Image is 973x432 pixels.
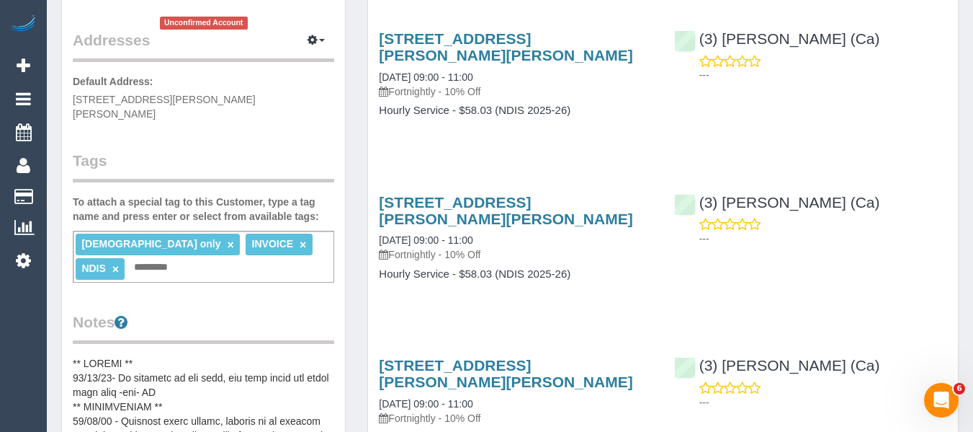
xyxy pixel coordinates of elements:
label: Default Address: [73,74,153,89]
img: Automaid Logo [9,14,37,35]
a: [DATE] 09:00 - 11:00 [379,234,472,246]
p: --- [699,395,947,410]
legend: Tags [73,150,334,182]
a: (3) [PERSON_NAME] (Ca) [674,194,880,211]
p: --- [699,68,947,82]
span: NDIS [81,263,105,274]
a: × [300,239,306,251]
a: [DATE] 09:00 - 11:00 [379,398,472,410]
span: 6 [954,383,965,394]
a: [STREET_ADDRESS][PERSON_NAME][PERSON_NAME] [379,357,632,390]
a: (3) [PERSON_NAME] (Ca) [674,357,880,374]
a: [STREET_ADDRESS][PERSON_NAME][PERSON_NAME] [379,30,632,63]
a: (3) [PERSON_NAME] (Ca) [674,30,880,47]
p: Fortnightly - 10% Off [379,411,652,426]
p: Fortnightly - 10% Off [379,247,652,262]
span: Unconfirmed Account [160,17,248,29]
h4: Hourly Service - $58.03 (NDIS 2025-26) [379,105,652,117]
iframe: Intercom live chat [924,383,959,418]
p: --- [699,232,947,246]
h4: Hourly Service - $58.03 (NDIS 2025-26) [379,268,652,281]
span: [DEMOGRAPHIC_DATA] only [81,238,220,250]
a: × [112,263,119,275]
legend: Notes [73,312,334,344]
a: [DATE] 09:00 - 11:00 [379,71,472,83]
p: Fortnightly - 10% Off [379,84,652,99]
span: [STREET_ADDRESS][PERSON_NAME][PERSON_NAME] [73,94,256,120]
label: To attach a special tag to this Customer, type a tag name and press enter or select from availabl... [73,195,334,224]
span: INVOICE [252,238,294,250]
a: [STREET_ADDRESS][PERSON_NAME][PERSON_NAME] [379,194,632,227]
a: × [227,239,233,251]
